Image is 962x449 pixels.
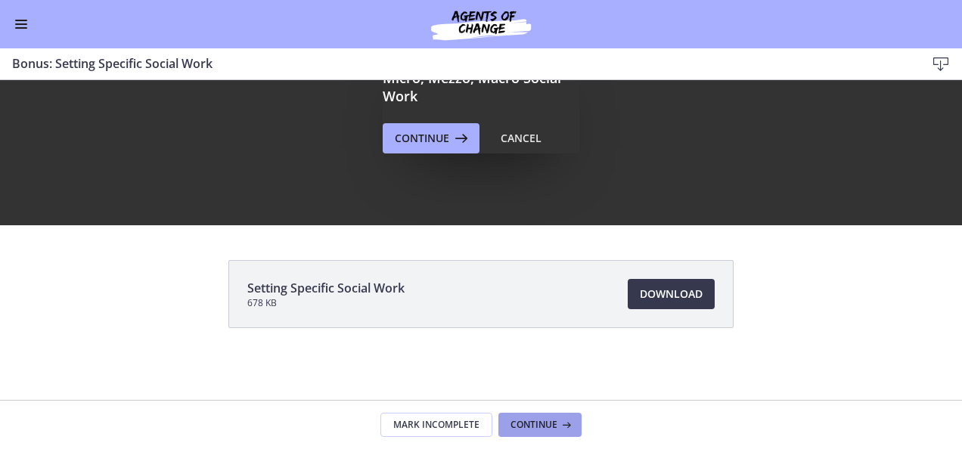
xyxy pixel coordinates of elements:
[640,285,703,303] span: Download
[380,413,492,437] button: Mark Incomplete
[628,279,715,309] a: Download
[247,279,405,297] span: Setting Specific Social Work
[501,129,542,147] div: Cancel
[247,297,405,309] span: 678 KB
[383,69,579,105] h3: Micro, Mezzo, Macro Social Work
[498,413,582,437] button: Continue
[395,129,449,147] span: Continue
[390,6,572,42] img: Agents of Change Social Work Test Prep
[12,15,30,33] button: Enable menu
[12,54,901,73] h3: Bonus: Setting Specific Social Work
[510,419,557,431] span: Continue
[383,123,479,153] button: Continue
[489,123,554,153] button: Cancel
[393,419,479,431] span: Mark Incomplete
